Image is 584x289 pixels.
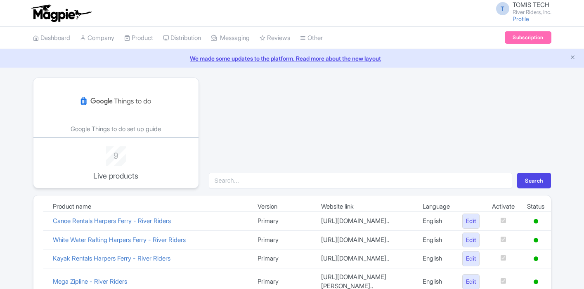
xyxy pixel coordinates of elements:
td: Website link [315,202,416,212]
a: Product [124,27,153,49]
span: TOMIS TECH [513,1,549,9]
button: Close announcement [570,53,576,63]
a: Edit [462,214,480,229]
td: Language [416,202,456,212]
img: kvarzr6begmig94msh6q.svg [79,88,153,114]
a: Messaging [211,27,250,49]
a: Edit [462,233,480,248]
div: 9 [82,146,150,162]
a: Dashboard [33,27,70,49]
td: Primary [251,212,315,231]
a: Edit [462,251,480,266]
a: Google Things to do set up guide [71,125,161,133]
img: logo-ab69f6fb50320c5b225c76a69d11143b.png [29,4,93,22]
input: Search... [209,173,512,188]
a: Profile [513,15,529,22]
a: T TOMIS TECH River Riders, Inc. [491,2,551,15]
a: Subscription [505,31,551,44]
a: We made some updates to the platform. Read more about the new layout [5,54,579,63]
td: English [416,249,456,268]
a: White Water Rafting Harpers Ferry - River Riders [53,236,186,244]
a: Company [80,27,114,49]
a: Canoe Rentals Harpers Ferry - River Riders [53,217,171,225]
td: English [416,230,456,249]
td: Status [521,202,551,212]
a: Mega Zipline - River Riders [53,277,127,285]
span: T [496,2,509,15]
a: Kayak Rentals Harpers Ferry - River Riders [53,254,170,262]
td: English [416,212,456,231]
button: Search [517,173,551,188]
td: Primary [251,249,315,268]
td: Primary [251,230,315,249]
p: Live products [82,170,150,181]
a: Other [300,27,323,49]
td: Version [251,202,315,212]
a: Reviews [260,27,290,49]
td: Activate [486,202,521,212]
a: Distribution [163,27,201,49]
small: River Riders, Inc. [513,9,551,15]
td: [URL][DOMAIN_NAME].. [315,249,416,268]
td: Product name [47,202,252,212]
td: [URL][DOMAIN_NAME].. [315,230,416,249]
td: [URL][DOMAIN_NAME].. [315,212,416,231]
